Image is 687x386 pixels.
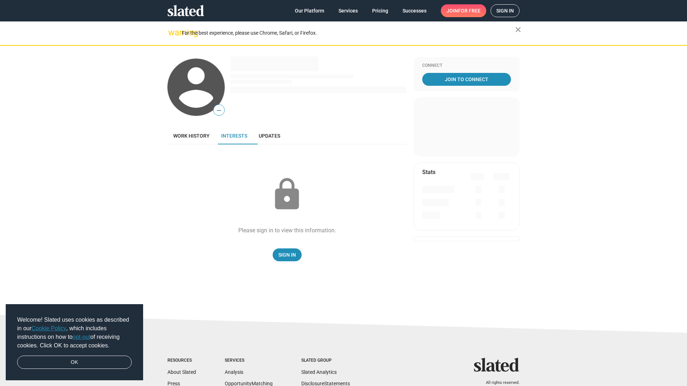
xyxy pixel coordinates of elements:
a: Successes [397,4,432,17]
div: cookieconsent [6,304,143,381]
div: Resources [167,358,196,363]
a: Pricing [366,4,394,17]
div: Connect [422,63,511,69]
span: Services [338,4,358,17]
a: Analysis [225,369,243,375]
span: — [214,106,224,115]
a: Cookie Policy [31,325,66,331]
a: Interests [215,127,253,144]
span: Welcome! Slated uses cookies as described in our , which includes instructions on how to of recei... [17,316,132,350]
span: Sign in [496,5,514,17]
span: Our Platform [295,4,324,17]
a: Sign in [491,4,520,17]
span: Pricing [372,4,388,17]
div: For the best experience, please use Chrome, Safari, or Firefox. [182,28,515,38]
span: Join To Connect [424,73,510,86]
div: Please sign in to view this information. [238,227,336,234]
a: Slated Analytics [301,369,337,375]
mat-icon: close [514,25,522,34]
a: Joinfor free [441,4,486,17]
mat-icon: warning [168,28,177,37]
a: Sign In [273,248,302,261]
a: Updates [253,127,286,144]
span: Work history [173,133,210,139]
span: for free [458,4,481,17]
a: Work history [167,127,215,144]
div: Slated Group [301,358,350,363]
a: About Slated [167,369,196,375]
span: Interests [221,133,247,139]
mat-icon: lock [269,177,305,212]
span: Join [447,4,481,17]
a: Join To Connect [422,73,511,86]
span: Sign In [278,248,296,261]
span: Updates [259,133,280,139]
mat-card-title: Stats [422,168,435,176]
a: Services [333,4,364,17]
a: opt-out [73,334,91,340]
div: Services [225,358,273,363]
span: Successes [403,4,427,17]
a: Our Platform [289,4,330,17]
a: dismiss cookie message [17,356,132,369]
